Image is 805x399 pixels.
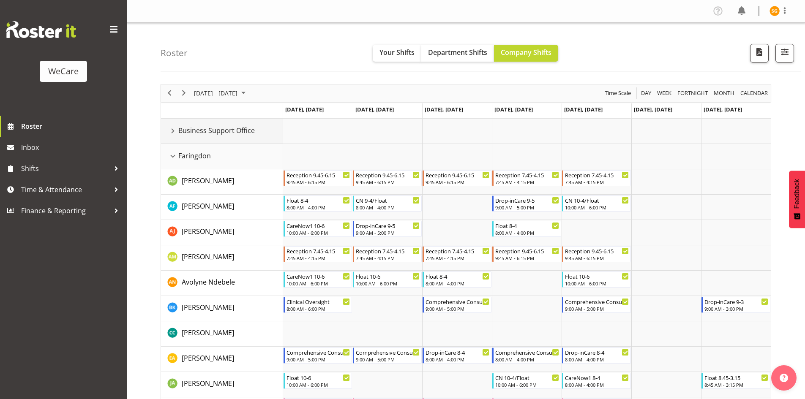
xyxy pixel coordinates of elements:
[495,356,559,363] div: 8:00 AM - 4:00 PM
[379,48,415,57] span: Your Shifts
[21,204,110,217] span: Finance & Reporting
[492,246,561,262] div: Antonia Mao"s event - Reception 9.45-6.15 Begin From Thursday, October 9, 2025 at 9:45:00 AM GMT+...
[193,88,238,98] span: [DATE] - [DATE]
[356,280,420,287] div: 10:00 AM - 6:00 PM
[423,246,491,262] div: Antonia Mao"s event - Reception 7.45-4.15 Begin From Wednesday, October 8, 2025 at 7:45:00 AM GMT...
[48,65,79,78] div: WeCare
[287,196,350,204] div: Float 8-4
[789,171,805,228] button: Feedback - Show survey
[161,48,188,58] h4: Roster
[287,305,350,312] div: 8:00 AM - 6:00 PM
[770,6,780,16] img: sanjita-gurung11279.jpg
[701,373,770,389] div: Jane Arps"s event - Float 8.45-3.15 Begin From Sunday, October 12, 2025 at 8:45:00 AM GMT+13:00 E...
[164,88,175,98] button: Previous
[21,162,110,175] span: Shifts
[562,246,631,262] div: Antonia Mao"s event - Reception 9.45-6.15 Begin From Friday, October 10, 2025 at 9:45:00 AM GMT+1...
[161,119,283,144] td: Business Support Office resource
[284,195,352,212] div: Alex Ferguson"s event - Float 8-4 Begin From Monday, October 6, 2025 at 8:00:00 AM GMT+13:00 Ends...
[740,88,769,98] span: calendar
[634,106,672,113] span: [DATE], [DATE]
[182,302,234,312] a: [PERSON_NAME]
[353,221,422,237] div: Amy Johannsen"s event - Drop-inCare 9-5 Begin From Tuesday, October 7, 2025 at 9:00:00 AM GMT+13:...
[161,195,283,220] td: Alex Ferguson resource
[356,255,420,261] div: 7:45 AM - 4:15 PM
[284,246,352,262] div: Antonia Mao"s event - Reception 7.45-4.15 Begin From Monday, October 6, 2025 at 7:45:00 AM GMT+13...
[713,88,735,98] span: Month
[356,356,420,363] div: 9:00 AM - 5:00 PM
[426,356,489,363] div: 8:00 AM - 4:00 PM
[775,44,794,62] button: Filter Shifts
[284,271,352,288] div: Avolyne Ndebele"s event - CareNow1 10-6 Begin From Monday, October 6, 2025 at 10:00:00 AM GMT+13:...
[182,201,234,211] span: [PERSON_NAME]
[182,379,234,388] span: [PERSON_NAME]
[182,353,234,363] a: [PERSON_NAME]
[177,84,191,102] div: next period
[356,196,420,204] div: CN 9-4/Float
[492,195,561,212] div: Alex Ferguson"s event - Drop-inCare 9-5 Begin From Thursday, October 9, 2025 at 9:00:00 AM GMT+13...
[182,328,234,338] a: [PERSON_NAME]
[495,204,559,211] div: 9:00 AM - 5:00 PM
[495,179,559,185] div: 7:45 AM - 4:15 PM
[182,303,234,312] span: [PERSON_NAME]
[287,297,350,306] div: Clinical Oversight
[287,373,350,382] div: Float 10-6
[287,171,350,179] div: Reception 9.45-6.15
[562,170,631,186] div: Aleea Devenport"s event - Reception 7.45-4.15 Begin From Friday, October 10, 2025 at 7:45:00 AM G...
[21,183,110,196] span: Time & Attendance
[423,297,491,313] div: Brian Ko"s event - Comprehensive Consult 9-5 Begin From Wednesday, October 8, 2025 at 9:00:00 AM ...
[426,179,489,185] div: 9:45 AM - 6:15 PM
[287,255,350,261] div: 7:45 AM - 4:15 PM
[704,297,768,306] div: Drop-inCare 9-3
[161,347,283,372] td: Ena Advincula resource
[356,229,420,236] div: 9:00 AM - 5:00 PM
[287,381,350,388] div: 10:00 AM - 6:00 PM
[373,45,421,62] button: Your Shifts
[421,45,494,62] button: Department Shifts
[492,221,561,237] div: Amy Johannsen"s event - Float 8-4 Begin From Thursday, October 9, 2025 at 8:00:00 AM GMT+13:00 En...
[495,381,559,388] div: 10:00 AM - 6:00 PM
[178,88,190,98] button: Next
[501,48,551,57] span: Company Shifts
[562,347,631,364] div: Ena Advincula"s event - Drop-inCare 8-4 Begin From Friday, October 10, 2025 at 8:00:00 AM GMT+13:...
[356,171,420,179] div: Reception 9.45-6.15
[182,227,234,236] span: [PERSON_NAME]
[356,179,420,185] div: 9:45 AM - 6:15 PM
[495,221,559,230] div: Float 8-4
[565,280,629,287] div: 10:00 AM - 6:00 PM
[712,88,736,98] button: Timeline Month
[793,179,801,209] span: Feedback
[193,88,249,98] button: October 2025
[182,252,234,261] span: [PERSON_NAME]
[492,373,561,389] div: Jane Arps"s event - CN 10-4/Float Begin From Thursday, October 9, 2025 at 10:00:00 AM GMT+13:00 E...
[161,144,283,169] td: Faringdon resource
[356,272,420,280] div: Float 10-6
[495,255,559,261] div: 9:45 AM - 6:15 PM
[423,170,491,186] div: Aleea Devenport"s event - Reception 9.45-6.15 Begin From Wednesday, October 8, 2025 at 9:45:00 AM...
[704,305,768,312] div: 9:00 AM - 3:00 PM
[182,353,234,363] span: [PERSON_NAME]
[565,255,629,261] div: 9:45 AM - 6:15 PM
[565,196,629,204] div: CN 10-4/Float
[178,125,255,136] span: Business Support Office
[284,221,352,237] div: Amy Johannsen"s event - CareNow1 10-6 Begin From Monday, October 6, 2025 at 10:00:00 AM GMT+13:00...
[287,280,350,287] div: 10:00 AM - 6:00 PM
[428,48,487,57] span: Department Shifts
[562,373,631,389] div: Jane Arps"s event - CareNow1 8-4 Begin From Friday, October 10, 2025 at 8:00:00 AM GMT+13:00 Ends...
[426,247,489,255] div: Reception 7.45-4.15
[353,271,422,288] div: Avolyne Ndebele"s event - Float 10-6 Begin From Tuesday, October 7, 2025 at 10:00:00 AM GMT+13:00...
[287,179,350,185] div: 9:45 AM - 6:15 PM
[739,88,770,98] button: Month
[287,221,350,230] div: CareNow1 10-6
[426,297,489,306] div: Comprehensive Consult 9-5
[603,88,633,98] button: Time Scale
[161,245,283,271] td: Antonia Mao resource
[284,373,352,389] div: Jane Arps"s event - Float 10-6 Begin From Monday, October 6, 2025 at 10:00:00 AM GMT+13:00 Ends A...
[704,106,742,113] span: [DATE], [DATE]
[562,297,631,313] div: Brian Ko"s event - Comprehensive Consult 9-5 Begin From Friday, October 10, 2025 at 9:00:00 AM GM...
[704,381,768,388] div: 8:45 AM - 3:15 PM
[287,247,350,255] div: Reception 7.45-4.15
[182,378,234,388] a: [PERSON_NAME]
[495,196,559,204] div: Drop-inCare 9-5
[356,204,420,211] div: 8:00 AM - 4:00 PM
